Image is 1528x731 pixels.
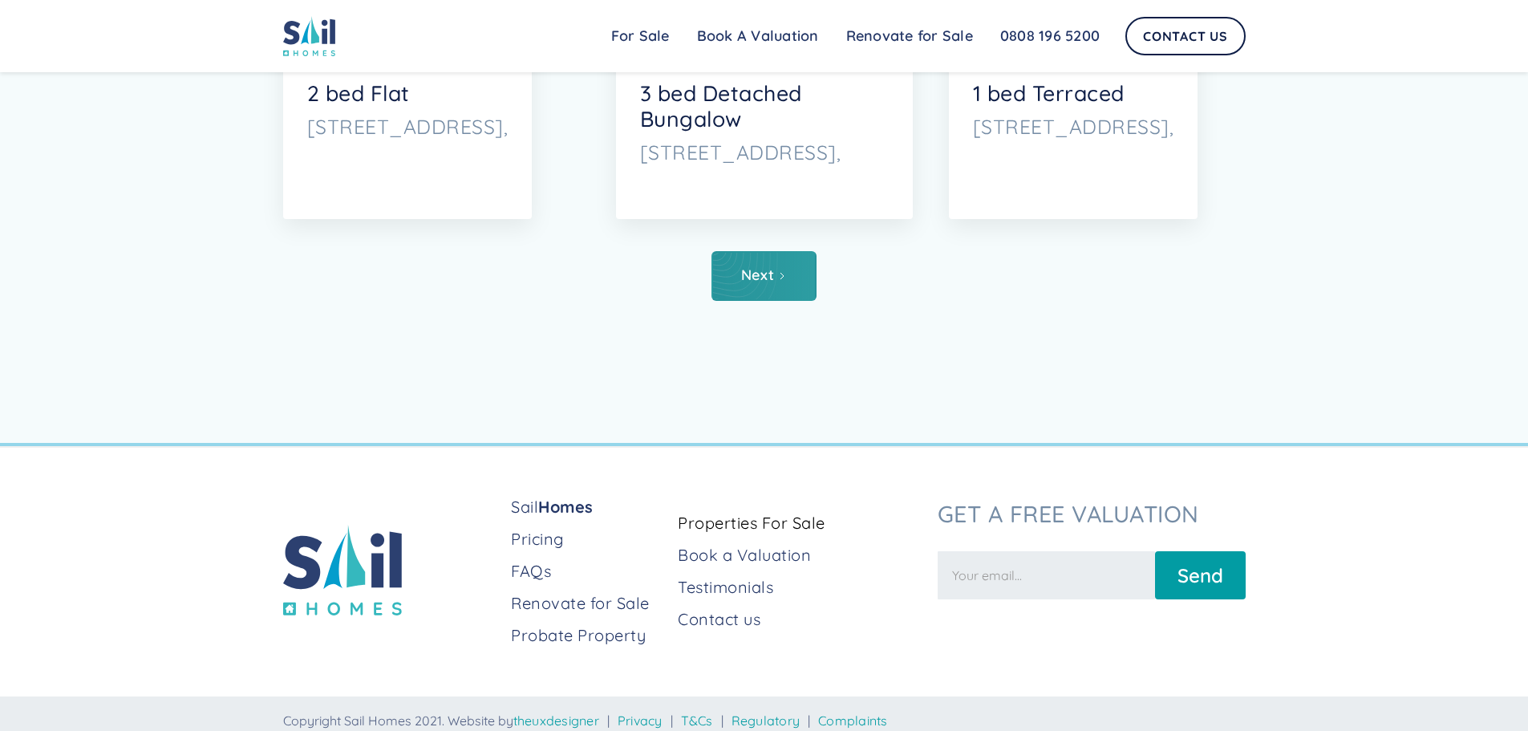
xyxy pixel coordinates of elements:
[640,80,889,132] p: 3 bed Detached Bungalow
[973,114,1174,140] p: [STREET_ADDRESS],
[938,543,1246,599] form: Newsletter Form
[511,592,665,615] a: Renovate for Sale
[511,496,665,518] a: SailHomes
[511,560,665,583] a: FAQs
[987,20,1113,52] a: 0808 196 5200
[283,16,336,56] img: sail home logo colored
[283,251,1246,301] div: List
[973,80,1174,106] p: 1 bed Terraced
[307,114,509,140] p: [STREET_ADDRESS],
[678,512,924,534] a: Properties For Sale
[732,713,800,729] a: Regulatory
[741,267,774,283] div: Next
[938,551,1155,599] input: Your email...
[511,528,665,550] a: Pricing
[283,713,1246,729] div: Copyright Sail Homes 2021. Website by | | | |
[618,713,663,729] a: Privacy
[678,576,924,599] a: Testimonials
[538,497,594,517] strong: Homes
[833,20,987,52] a: Renovate for Sale
[683,20,833,52] a: Book A Valuation
[511,624,665,647] a: Probate Property
[818,713,888,729] a: Complaints
[938,500,1246,527] h3: Get a free valuation
[681,713,713,729] a: T&Cs
[711,251,817,301] a: Next Page
[640,140,889,165] p: [STREET_ADDRESS],
[513,713,599,729] a: theuxdesigner
[1125,17,1246,55] a: Contact Us
[678,608,924,631] a: Contact us
[678,544,924,567] a: Book a Valuation
[307,80,509,106] p: 2 bed Flat
[598,20,683,52] a: For Sale
[1155,551,1246,599] input: Send
[283,525,402,615] img: sail home logo colored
